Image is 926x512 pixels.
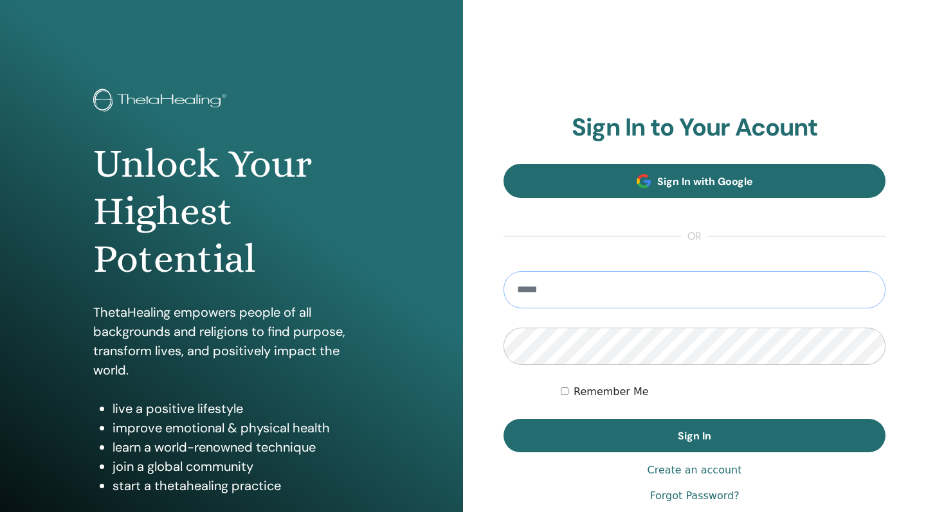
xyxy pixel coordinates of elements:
[647,463,741,478] a: Create an account
[113,418,370,437] li: improve emotional & physical health
[657,175,753,188] span: Sign In with Google
[93,303,370,380] p: ThetaHealing empowers people of all backgrounds and religions to find purpose, transform lives, a...
[113,437,370,457] li: learn a world-renowned technique
[113,476,370,495] li: start a thetahealing practice
[678,429,711,443] span: Sign In
[561,384,885,400] div: Keep me authenticated indefinitely or until I manually logout
[504,419,885,452] button: Sign In
[649,488,739,504] a: Forgot Password?
[113,399,370,418] li: live a positive lifestyle
[504,113,885,143] h2: Sign In to Your Acount
[93,140,370,283] h1: Unlock Your Highest Potential
[681,229,708,244] span: or
[504,164,885,198] a: Sign In with Google
[574,384,649,400] label: Remember Me
[113,457,370,476] li: join a global community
